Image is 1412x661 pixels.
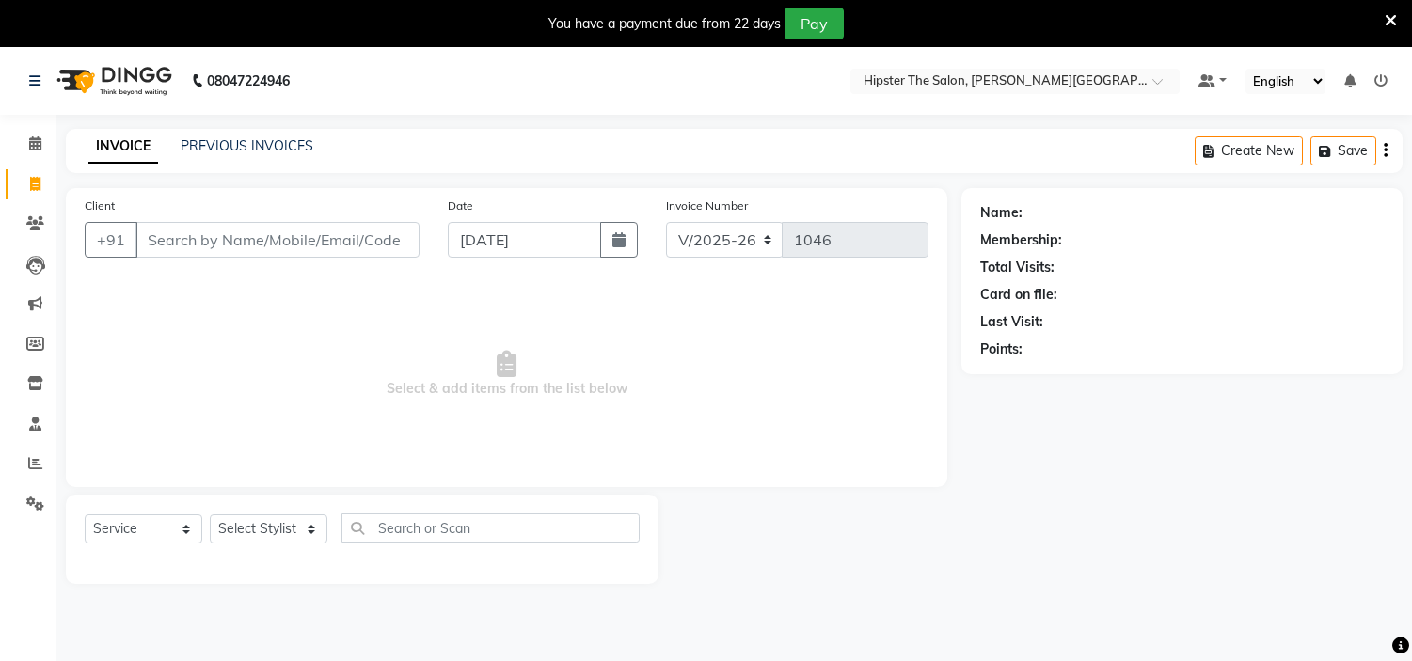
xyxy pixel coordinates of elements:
[448,197,473,214] label: Date
[85,280,928,468] span: Select & add items from the list below
[1310,136,1376,165] button: Save
[980,339,1023,359] div: Points:
[666,197,748,214] label: Invoice Number
[980,312,1043,332] div: Last Visit:
[181,137,313,154] a: PREVIOUS INVOICES
[85,197,115,214] label: Client
[207,55,290,107] b: 08047224946
[85,222,137,258] button: +91
[980,258,1055,277] div: Total Visits:
[135,222,420,258] input: Search by Name/Mobile/Email/Code
[1195,136,1303,165] button: Create New
[88,130,158,164] a: INVOICE
[548,14,781,34] div: You have a payment due from 22 days
[785,8,844,39] button: Pay
[341,513,640,543] input: Search or Scan
[980,230,1062,250] div: Membership:
[48,55,177,107] img: logo
[980,285,1057,305] div: Card on file:
[980,203,1023,223] div: Name:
